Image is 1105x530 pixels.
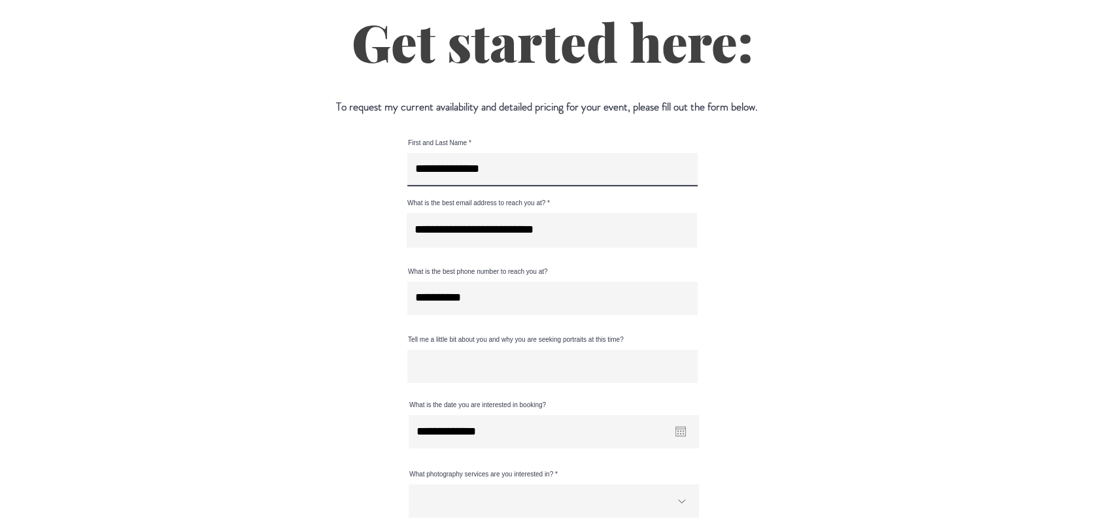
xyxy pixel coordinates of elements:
[352,7,753,76] span: Get started here:
[336,99,758,114] span: To request my current availability and detailed pricing for your event, please fill out the form ...
[407,269,698,275] label: What is the best phone number to reach you at?
[409,402,699,408] label: What is the date you are interested in booking?
[407,200,697,207] label: What is the best email address to reach you at?
[1044,469,1105,530] iframe: Wix Chat
[409,471,699,478] label: What photography services are you interested in?
[675,426,686,437] button: Open calendar
[407,140,698,146] label: First and Last Name
[407,337,698,343] label: Tell me a little bit about you and why you are seeking portraits at this time?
